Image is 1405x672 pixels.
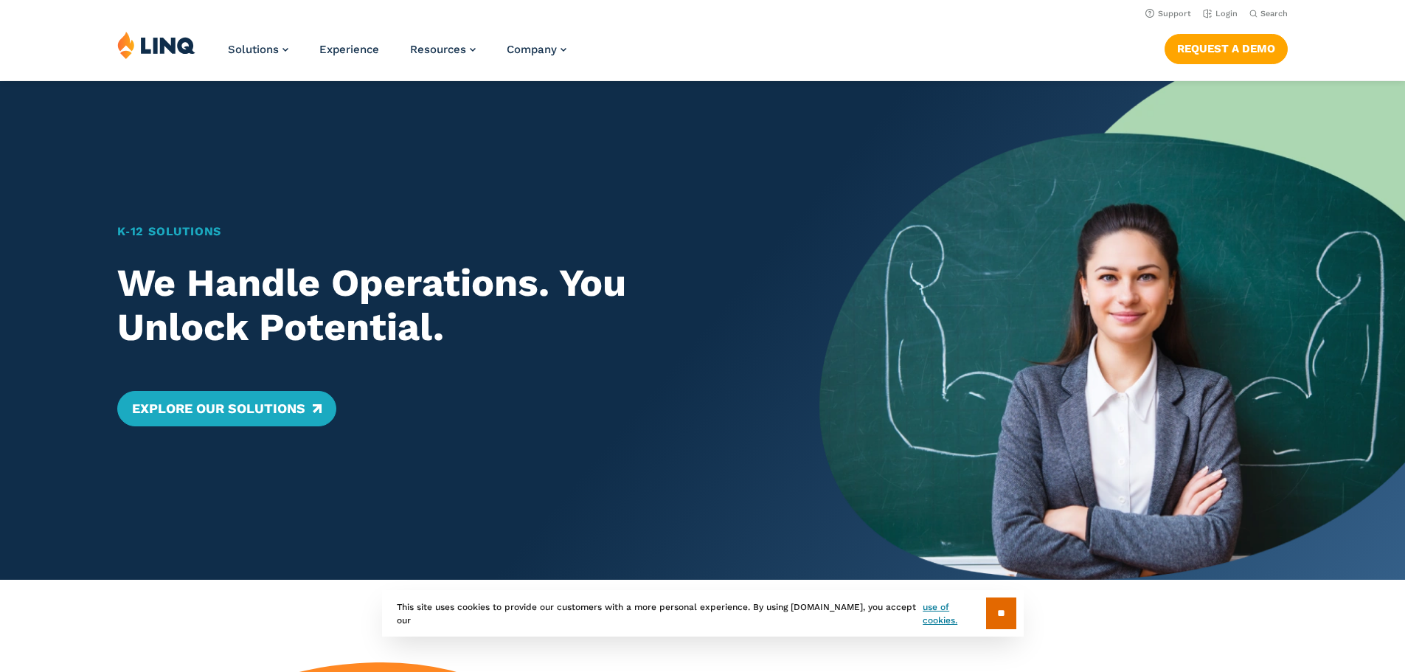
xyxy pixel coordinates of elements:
[1260,9,1288,18] span: Search
[1249,8,1288,19] button: Open Search Bar
[1165,34,1288,63] a: Request a Demo
[507,43,566,56] a: Company
[117,223,763,240] h1: K‑12 Solutions
[319,43,379,56] a: Experience
[410,43,476,56] a: Resources
[117,31,195,59] img: LINQ | K‑12 Software
[507,43,557,56] span: Company
[1145,9,1191,18] a: Support
[923,600,985,627] a: use of cookies.
[410,43,466,56] span: Resources
[117,261,763,350] h2: We Handle Operations. You Unlock Potential.
[228,43,288,56] a: Solutions
[1165,31,1288,63] nav: Button Navigation
[228,43,279,56] span: Solutions
[1203,9,1238,18] a: Login
[228,31,566,80] nav: Primary Navigation
[819,81,1405,580] img: Home Banner
[117,391,336,426] a: Explore Our Solutions
[382,590,1024,637] div: This site uses cookies to provide our customers with a more personal experience. By using [DOMAIN...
